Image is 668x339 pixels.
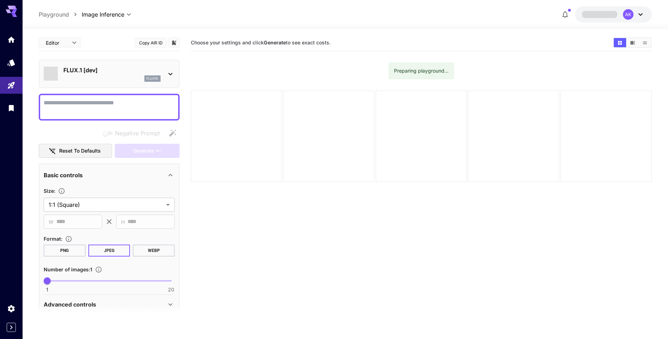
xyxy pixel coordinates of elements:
[88,245,130,257] button: JPEG
[82,10,124,19] span: Image Inference
[168,286,174,293] span: 20
[135,38,167,48] button: Copy AIR ID
[44,266,92,272] span: Number of images : 1
[44,236,62,242] span: Format :
[44,63,175,85] div: FLUX.1 [dev]flux1d
[121,218,125,226] span: H
[101,129,166,137] span: Negative prompts are not compatible with the selected model.
[44,188,55,194] span: Size :
[623,9,633,20] div: AK
[394,64,449,77] div: Preparing playground...
[44,300,96,309] p: Advanced controls
[39,144,112,158] button: Reset to defaults
[44,171,83,179] p: Basic controls
[7,304,15,313] div: Settings
[575,6,652,23] button: AK
[613,37,652,48] div: Show images in grid viewShow images in video viewShow images in list view
[62,235,75,242] button: Choose the file format for the output image.
[49,201,163,209] span: 1:1 (Square)
[44,296,175,313] div: Advanced controls
[49,218,54,226] span: W
[46,39,68,47] span: Editor
[191,39,331,45] span: Choose your settings and click to see exact costs.
[7,323,16,332] button: Expand sidebar
[639,38,651,47] button: Show images in list view
[626,38,639,47] button: Show images in video view
[7,81,15,90] div: Playground
[39,10,82,19] nav: breadcrumb
[133,245,175,257] button: WEBP
[44,245,86,257] button: PNG
[63,66,161,74] p: FLUX.1 [dev]
[146,76,158,81] p: flux1d
[92,266,105,273] button: Specify how many images to generate in a single request. Each image generation will be charged se...
[171,38,177,47] button: Add to library
[264,39,286,45] b: Generate
[55,187,68,195] button: Adjust the dimensions of the generated image by specifying its width and height in pixels, or sel...
[115,129,160,137] span: Negative Prompt
[7,58,15,67] div: Models
[44,167,175,184] div: Basic controls
[46,286,48,293] span: 1
[39,10,69,19] a: Playground
[7,35,15,44] div: Home
[614,38,626,47] button: Show images in grid view
[7,104,15,112] div: Library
